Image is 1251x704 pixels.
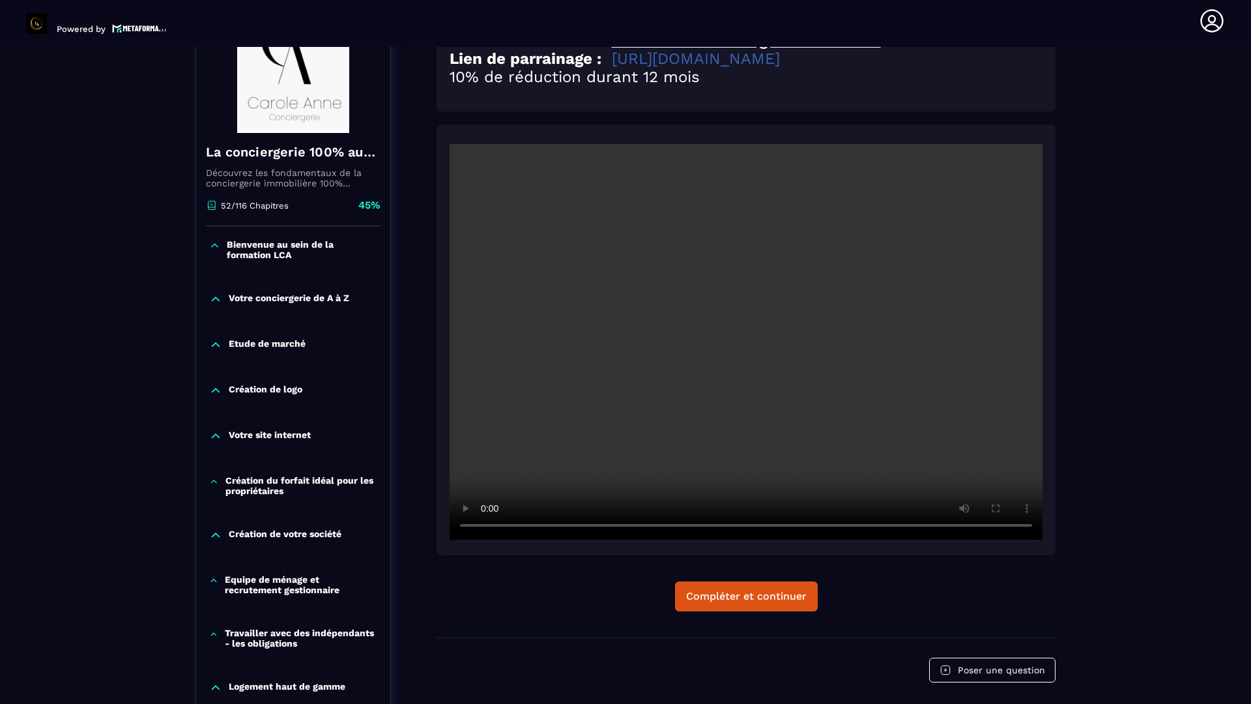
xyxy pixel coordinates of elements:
[225,628,377,649] p: Travailler avec des indépendants - les obligations
[229,529,341,542] p: Création de votre société
[450,50,601,68] strong: Lien de parrainage :
[229,293,349,306] p: Votre conciergerie de A à Z
[26,13,47,34] img: logo-branding
[612,50,780,68] a: [URL][DOMAIN_NAME]
[225,574,377,595] p: Equipe de ménage et recrutement gestionnaire
[57,24,106,34] p: Powered by
[112,23,167,34] img: logo
[229,384,302,397] p: Création de logo
[221,201,289,211] p: 52/116 Chapitres
[358,198,381,213] p: 45%
[675,581,818,611] button: Compléter et continuer
[686,590,807,603] div: Compléter et continuer
[229,338,306,351] p: Etude de marché
[225,475,377,496] p: Création du forfait idéal pour les propriétaires
[227,239,377,260] p: Bienvenue au sein de la formation LCA
[229,681,345,694] p: Logement haut de gamme
[450,68,1042,86] h2: 10% de réduction durant 12 mois
[206,168,381,188] p: Découvrez les fondamentaux de la conciergerie immobilière 100% automatisée. Cette formation est c...
[206,143,381,161] h4: La conciergerie 100% automatisée
[929,658,1056,682] button: Poser une question
[206,3,381,133] img: banner
[229,430,311,443] p: Votre site internet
